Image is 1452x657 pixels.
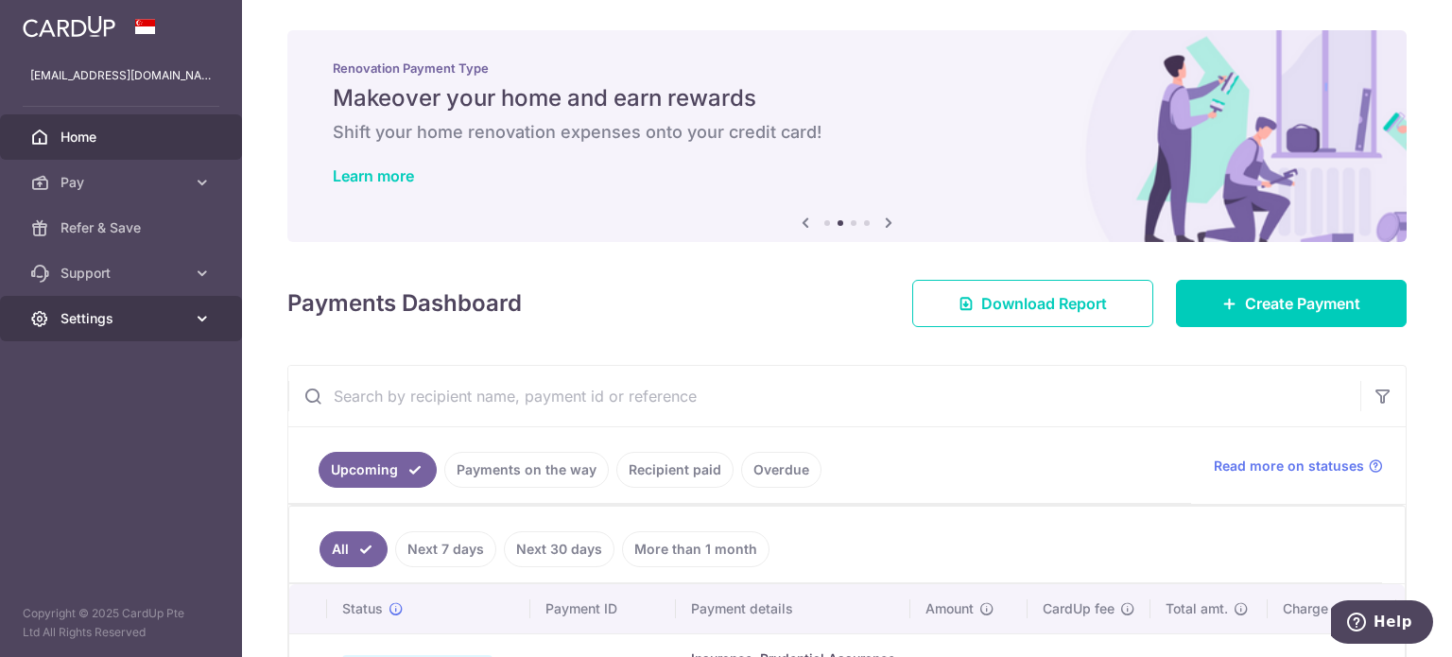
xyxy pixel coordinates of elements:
a: Next 7 days [395,531,496,567]
a: Next 30 days [504,531,614,567]
span: Amount [925,599,974,618]
a: Download Report [912,280,1153,327]
th: Payment details [676,584,910,633]
a: All [320,531,388,567]
span: Total amt. [1166,599,1228,618]
a: More than 1 month [622,531,769,567]
a: Learn more [333,166,414,185]
p: Renovation Payment Type [333,61,1361,76]
h6: Shift your home renovation expenses onto your credit card! [333,121,1361,144]
input: Search by recipient name, payment id or reference [288,366,1360,426]
span: Charge date [1283,599,1360,618]
span: Refer & Save [60,218,185,237]
a: Overdue [741,452,821,488]
img: CardUp [23,15,115,38]
span: Pay [60,173,185,192]
p: [EMAIL_ADDRESS][DOMAIN_NAME] [30,66,212,85]
span: Download Report [981,292,1107,315]
span: Home [60,128,185,147]
a: Read more on statuses [1214,457,1383,475]
h5: Makeover your home and earn rewards [333,83,1361,113]
img: Renovation banner [287,30,1407,242]
span: Settings [60,309,185,328]
span: Status [342,599,383,618]
a: Payments on the way [444,452,609,488]
th: Payment ID [530,584,676,633]
span: Support [60,264,185,283]
a: Recipient paid [616,452,734,488]
a: Upcoming [319,452,437,488]
span: Read more on statuses [1214,457,1364,475]
span: Create Payment [1245,292,1360,315]
a: Create Payment [1176,280,1407,327]
iframe: Opens a widget where you can find more information [1331,600,1433,648]
h4: Payments Dashboard [287,286,522,320]
span: CardUp fee [1043,599,1115,618]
